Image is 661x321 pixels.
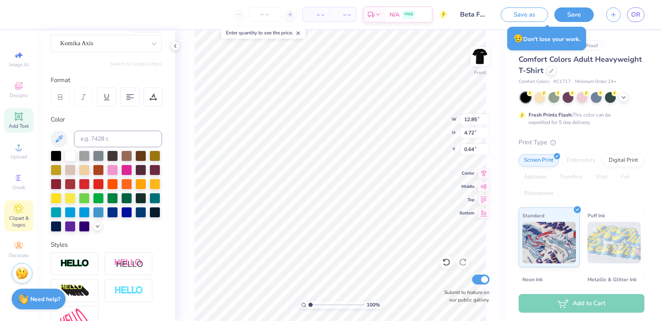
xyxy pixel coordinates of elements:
img: Front [472,48,488,65]
div: Vinyl [590,171,613,183]
strong: Fresh Prints Flash: [529,112,573,118]
span: Middle [460,184,475,190]
div: Styles [51,240,162,250]
span: Comfort Colors [519,78,549,85]
span: Standard [522,211,544,220]
span: Top [460,197,475,203]
span: Add Text [9,123,29,129]
strong: Need help? [30,295,60,303]
label: Submit to feature on our public gallery. [440,289,490,304]
input: Untitled Design [454,6,495,23]
span: Image AI [9,61,29,68]
span: – – [308,10,324,19]
span: Greek [12,184,25,191]
span: OR [631,10,640,19]
span: Designs [10,92,28,99]
button: Switch to Greek Letters [110,61,162,67]
input: – – [248,7,281,22]
button: Save [554,7,594,22]
div: Enter quantity to see the price. [221,27,306,39]
div: This color can be expedited for 5 day delivery. [529,111,631,126]
input: e.g. 7428 c [74,131,162,147]
span: Minimum Order: 24 + [575,78,617,85]
span: # C1717 [553,78,571,85]
img: Standard [522,222,576,263]
div: Transfers [554,171,588,183]
img: Negative Space [114,286,143,295]
span: 😥 [513,33,523,44]
span: Clipart & logos [4,215,33,228]
button: Save as [501,7,548,22]
div: Print Type [519,138,644,147]
span: FREE [404,12,413,17]
span: Decorate [9,252,29,259]
span: 100 % [367,301,380,309]
span: Metallic & Glitter Ink [588,275,637,284]
span: – – [334,10,351,19]
div: Screen Print [519,154,559,167]
span: Neon Ink [522,275,543,284]
span: Comfort Colors Adult Heavyweight T-Shirt [519,54,642,75]
div: Don’t lose your work. [507,27,586,51]
div: Embroidery [561,154,601,167]
div: Foil [616,171,635,183]
span: Upload [10,153,27,160]
span: N/A [389,10,399,19]
img: 3d Illusion [60,284,89,297]
span: Puff Ink [588,211,605,220]
div: Color [51,115,162,124]
div: Format [51,75,163,85]
span: Center [460,170,475,176]
div: Digital Print [603,154,644,167]
a: OR [627,7,644,22]
img: Stroke [60,259,89,268]
img: Puff Ink [588,222,641,263]
div: Rhinestones [519,187,559,200]
div: Applique [519,171,552,183]
div: Front [474,69,486,76]
img: Shadow [114,258,143,269]
span: Bottom [460,210,475,216]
